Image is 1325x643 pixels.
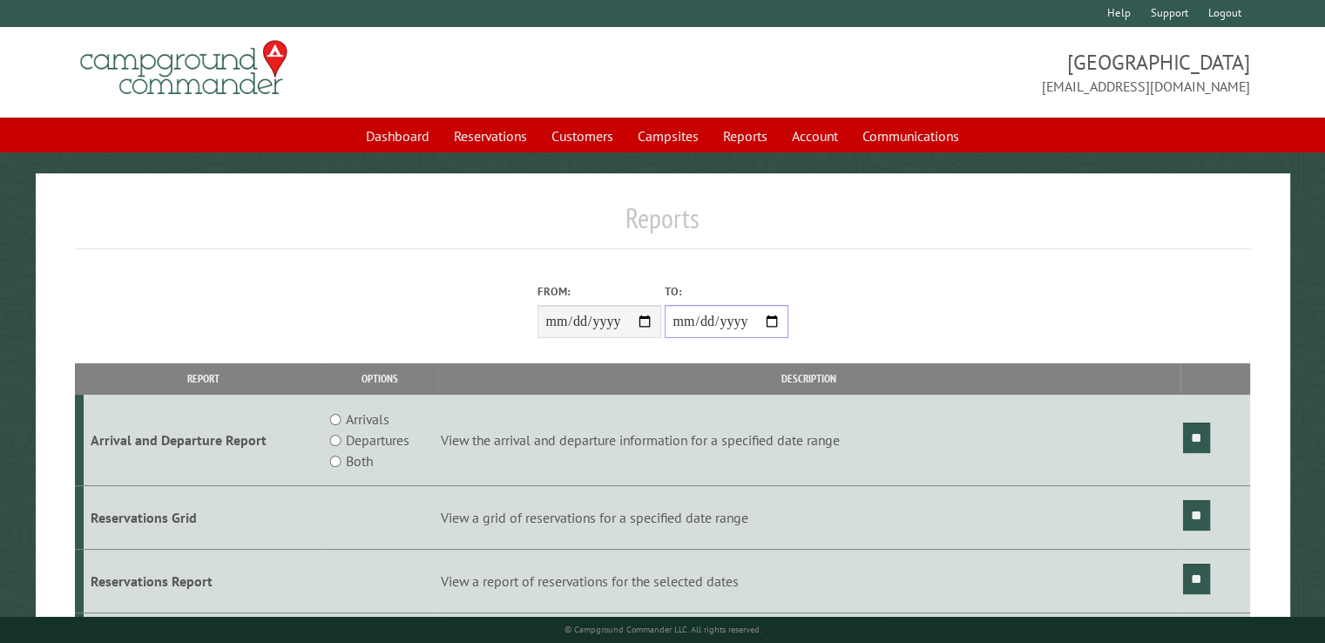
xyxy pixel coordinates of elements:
span: [GEOGRAPHIC_DATA] [EMAIL_ADDRESS][DOMAIN_NAME] [663,48,1250,97]
a: Reservations [443,119,537,152]
small: © Campground Commander LLC. All rights reserved. [564,624,761,635]
th: Report [84,363,322,394]
td: Arrival and Departure Report [84,395,322,486]
td: View the arrival and departure information for a specified date range [438,395,1180,486]
td: View a grid of reservations for a specified date range [438,486,1180,550]
td: Reservations Report [84,549,322,613]
h1: Reports [75,201,1250,249]
a: Campsites [627,119,709,152]
label: From: [537,283,661,300]
a: Account [781,119,848,152]
td: View a report of reservations for the selected dates [438,549,1180,613]
label: Departures [346,430,409,450]
a: Communications [852,119,970,152]
a: Dashboard [355,119,440,152]
label: Arrivals [346,409,389,430]
td: Reservations Grid [84,486,322,550]
img: Campground Commander [75,34,293,102]
th: Options [322,363,438,394]
th: Description [438,363,1180,394]
label: To: [665,283,788,300]
a: Reports [713,119,778,152]
label: Both [346,450,373,471]
a: Customers [541,119,624,152]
